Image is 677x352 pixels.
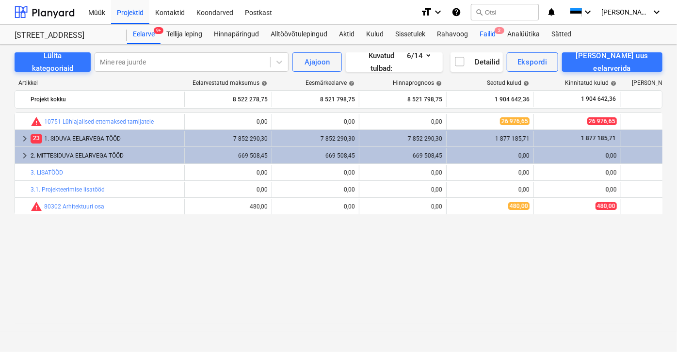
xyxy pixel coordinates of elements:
span: Seotud kulud ületavad prognoosi [31,201,42,212]
div: 669 508,45 [363,152,442,159]
div: 8 521 798,75 [363,92,442,107]
a: 3. LISATÖÖD [31,169,63,176]
a: 3.1. Projekteerimise lisatööd [31,186,105,193]
div: [PERSON_NAME] uus eelarverida [573,49,652,75]
div: Artikkel [15,80,184,86]
span: 480,00 [508,202,530,210]
i: keyboard_arrow_down [651,6,662,18]
div: Seotud kulud [487,80,529,86]
div: 1 877 185,71 [451,135,530,142]
button: Lülita kategooriaid [15,52,91,72]
a: Eelarve9+ [127,25,161,44]
div: 0,00 [363,186,442,193]
div: Hinnaprognoos [393,80,442,86]
a: Sissetulek [389,25,431,44]
span: 1 877 185,71 [580,135,617,142]
a: Hinnapäringud [208,25,265,44]
span: 2 [495,27,504,34]
div: 7 852 290,30 [363,135,442,142]
span: keyboard_arrow_right [19,150,31,161]
i: notifications [547,6,556,18]
span: 480,00 [596,202,617,210]
div: Projekt kokku [31,92,180,107]
span: help [434,80,442,86]
div: 0,00 [276,169,355,176]
i: keyboard_arrow_down [432,6,444,18]
button: Ajajoon [292,52,342,72]
div: 0,00 [276,203,355,210]
div: 1 904 642,36 [451,92,530,107]
div: 8 521 798,75 [276,92,355,107]
div: 669 508,45 [189,152,268,159]
span: help [259,80,267,86]
span: Seotud kulud ületavad prognoosi [31,116,42,128]
div: Failid [474,25,501,44]
div: 480,00 [189,203,268,210]
a: Sätted [546,25,577,44]
div: 2. MITTESIDUVA EELARVEGA TÖÖD [31,148,180,163]
a: 80302 Arhitektuuri osa [44,203,104,210]
span: 26 976,65 [587,117,617,125]
a: Failid2 [474,25,501,44]
span: help [521,80,529,86]
div: 1. SIDUVA EELARVEGA TÖÖD [31,131,180,146]
div: Eesmärkeelarve [306,80,355,86]
span: 26 976,65 [500,117,530,125]
div: 0,00 [189,118,268,125]
div: 0,00 [189,169,268,176]
div: 7 852 290,30 [189,135,268,142]
span: search [475,8,483,16]
div: 0,00 [538,152,617,159]
div: 0,00 [363,203,442,210]
div: Ekspordi [517,56,547,68]
span: 9+ [154,27,163,34]
a: Aktid [333,25,360,44]
div: 0,00 [538,169,617,176]
span: 23 [31,134,42,143]
div: 8 522 278,75 [189,92,268,107]
iframe: Chat Widget [629,305,677,352]
div: 0,00 [189,186,268,193]
div: 0,00 [451,169,530,176]
span: 1 904 642,36 [580,95,617,103]
div: Lülita kategooriaid [26,49,79,75]
span: help [609,80,616,86]
div: 0,00 [276,118,355,125]
div: [STREET_ADDRESS] [15,31,115,41]
span: [PERSON_NAME] [601,8,650,16]
button: Ekspordi [507,52,558,72]
div: Kinnitatud kulud [565,80,616,86]
a: Tellija leping [161,25,208,44]
i: keyboard_arrow_down [582,6,594,18]
div: 0,00 [451,152,530,159]
div: 0,00 [538,186,617,193]
button: Otsi [471,4,539,20]
div: Detailid [454,56,500,68]
div: Kuvatud tulbad : 6/14 [357,49,431,75]
a: Analüütika [501,25,546,44]
div: Kulud [360,25,389,44]
i: format_size [420,6,432,18]
a: 10751 Lühiajalised ettemaksed tarnijatele [44,118,154,125]
div: Ajajoon [305,56,330,68]
span: help [347,80,355,86]
button: Detailid [451,52,503,72]
div: 0,00 [363,169,442,176]
div: Eelarvestatud maksumus [193,80,267,86]
a: Alltöövõtulepingud [265,25,333,44]
div: 0,00 [363,118,442,125]
a: Rahavoog [431,25,474,44]
div: 0,00 [276,186,355,193]
div: 669 508,45 [276,152,355,159]
div: Eelarve [127,25,161,44]
button: Kuvatud tulbad:6/14 [346,52,443,72]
